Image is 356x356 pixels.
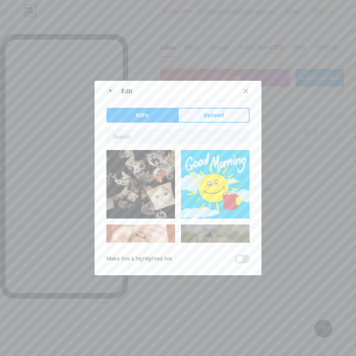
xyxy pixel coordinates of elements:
[204,112,224,119] span: Upload
[106,108,178,123] button: GIFs
[107,129,249,144] input: Search
[178,108,250,123] button: Upload
[181,224,250,279] img: Gihpy
[106,150,175,219] img: Gihpy
[136,112,149,119] span: GIFs
[106,254,172,263] div: Make this a highlighted link
[106,224,175,293] img: Gihpy
[121,87,132,96] div: Edit
[181,150,250,219] img: Gihpy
